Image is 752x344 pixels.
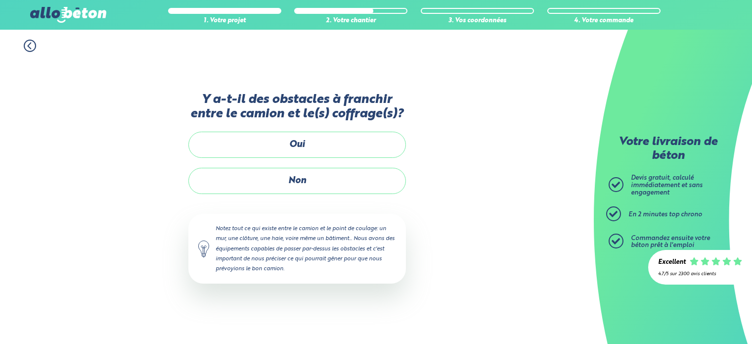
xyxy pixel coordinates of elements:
label: Oui [188,132,406,158]
span: Commandez ensuite votre béton prêt à l'emploi [631,235,710,249]
iframe: Help widget launcher [664,305,741,333]
div: 3. Vos coordonnées [421,17,534,25]
div: 4.7/5 sur 2300 avis clients [658,271,742,277]
div: 2. Votre chantier [294,17,407,25]
label: Non [188,168,406,194]
div: 1. Votre projet [168,17,281,25]
img: allobéton [30,7,106,23]
div: Excellent [658,259,686,266]
span: En 2 minutes top chrono [628,211,702,218]
span: Devis gratuit, calculé immédiatement et sans engagement [631,175,703,196]
p: Votre livraison de béton [611,136,725,163]
div: 4. Votre commande [547,17,661,25]
div: Notez tout ce qui existe entre le camion et le point de coulage: un mur, une clôture, une haie, v... [188,214,406,284]
label: Y a-t-il des obstacles à franchir entre le camion et le(s) coffrage(s)? [188,93,406,122]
